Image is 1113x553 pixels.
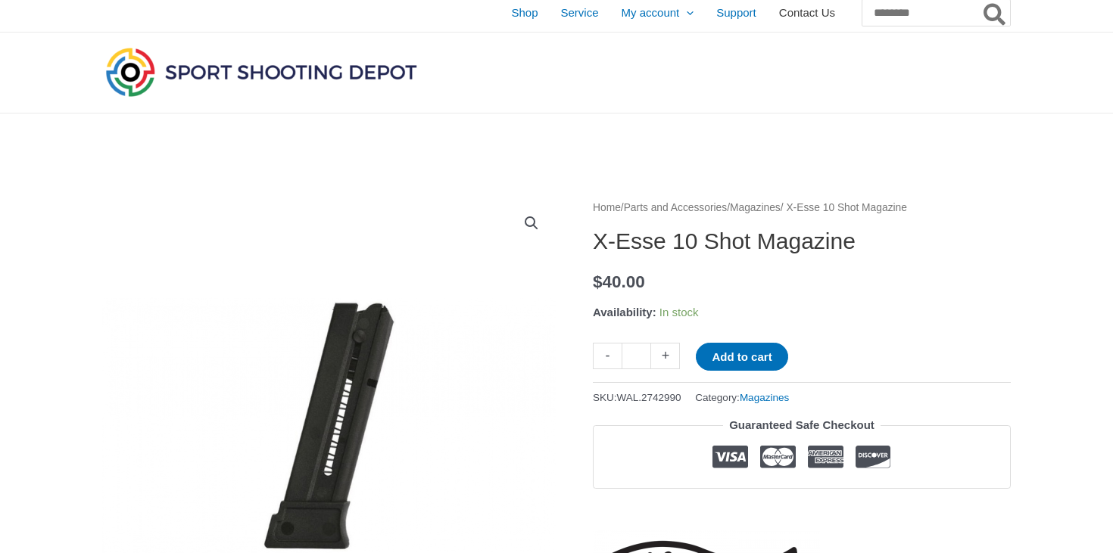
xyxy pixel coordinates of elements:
[593,228,1011,255] h1: X-Esse 10 Shot Magazine
[593,272,603,291] span: $
[593,202,621,213] a: Home
[593,343,622,369] a: -
[651,343,680,369] a: +
[659,306,699,318] span: In stock
[740,392,789,403] a: Magazines
[593,500,1011,518] iframe: Customer reviews powered by Trustpilot
[102,44,420,100] img: Sport Shooting Depot
[730,202,781,213] a: Magazines
[593,306,656,318] span: Availability:
[593,198,1011,218] nav: Breadcrumb
[593,388,681,407] span: SKU:
[695,388,789,407] span: Category:
[593,272,645,291] bdi: 40.00
[622,343,651,369] input: Product quantity
[624,202,728,213] a: Parts and Accessories
[696,343,787,371] button: Add to cart
[617,392,681,403] span: WAL.2742990
[518,210,545,237] a: View full-screen image gallery
[723,415,881,436] legend: Guaranteed Safe Checkout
